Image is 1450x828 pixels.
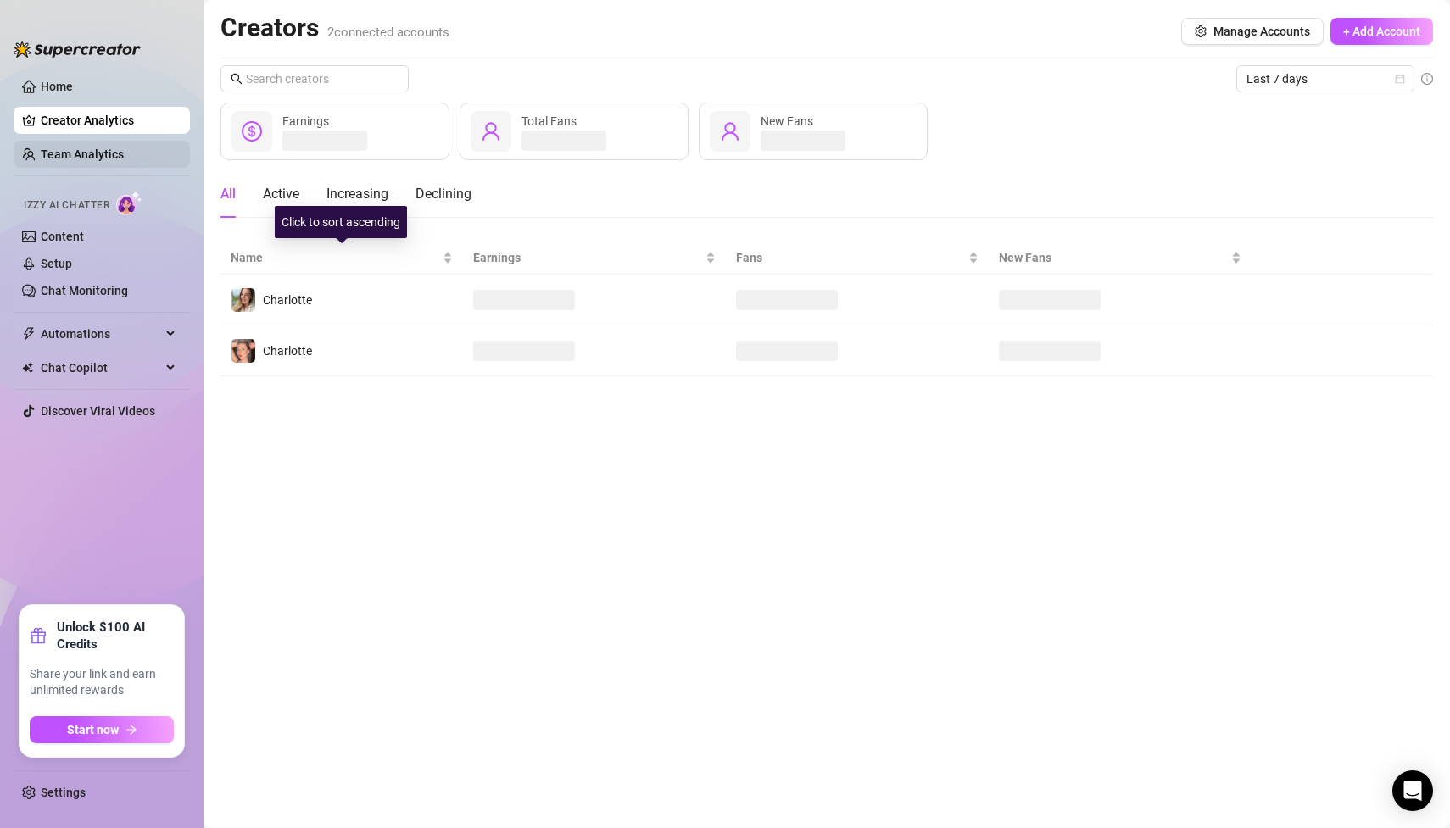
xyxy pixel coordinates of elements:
[473,248,702,267] span: Earnings
[22,327,36,341] span: thunderbolt
[231,288,255,312] img: Charlotte
[125,724,137,736] span: arrow-right
[275,206,407,238] div: Click to sort ascending
[231,248,439,267] span: Name
[41,354,161,381] span: Chat Copilot
[1195,25,1207,37] span: setting
[1421,73,1433,85] span: info-circle
[326,184,388,204] div: Increasing
[263,184,299,204] div: Active
[30,627,47,644] span: gift
[14,41,141,58] img: logo-BBDzfeDw.svg
[1181,18,1324,45] button: Manage Accounts
[1213,25,1310,38] span: Manage Accounts
[41,147,124,161] a: Team Analytics
[263,344,312,358] span: Charlotte
[220,184,236,204] div: All
[1246,66,1404,92] span: Last 7 days
[481,121,501,142] span: user
[24,197,109,214] span: Izzy AI Chatter
[242,121,262,142] span: dollar-circle
[41,786,86,799] a: Settings
[41,320,161,347] span: Automations
[220,12,449,44] h2: Creators
[521,114,577,128] span: Total Fans
[726,242,989,275] th: Fans
[30,716,174,743] button: Start nowarrow-right
[246,69,385,88] input: Search creators
[282,114,329,128] span: Earnings
[67,723,119,736] span: Start now
[989,242,1252,275] th: New Fans
[1330,18,1433,45] button: + Add Account
[220,242,463,275] th: Name
[41,107,176,134] a: Creator Analytics
[1392,770,1433,811] div: Open Intercom Messenger
[327,25,449,40] span: 2 connected accounts
[761,114,813,128] span: New Fans
[41,230,84,243] a: Content
[720,121,740,142] span: user
[263,293,312,307] span: Charlotte
[415,184,471,204] div: Declining
[30,666,174,699] span: Share your link and earn unlimited rewards
[41,404,155,418] a: Discover Viral Videos
[41,80,73,93] a: Home
[231,339,255,363] img: Charlotte
[1395,74,1405,84] span: calendar
[41,284,128,297] a: Chat Monitoring
[1343,25,1420,38] span: + Add Account
[231,73,243,85] span: search
[463,242,726,275] th: Earnings
[999,248,1228,267] span: New Fans
[22,362,33,374] img: Chat Copilot
[736,248,965,267] span: Fans
[57,619,174,653] strong: Unlock $100 AI Credits
[41,257,72,270] a: Setup
[116,191,142,215] img: AI Chatter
